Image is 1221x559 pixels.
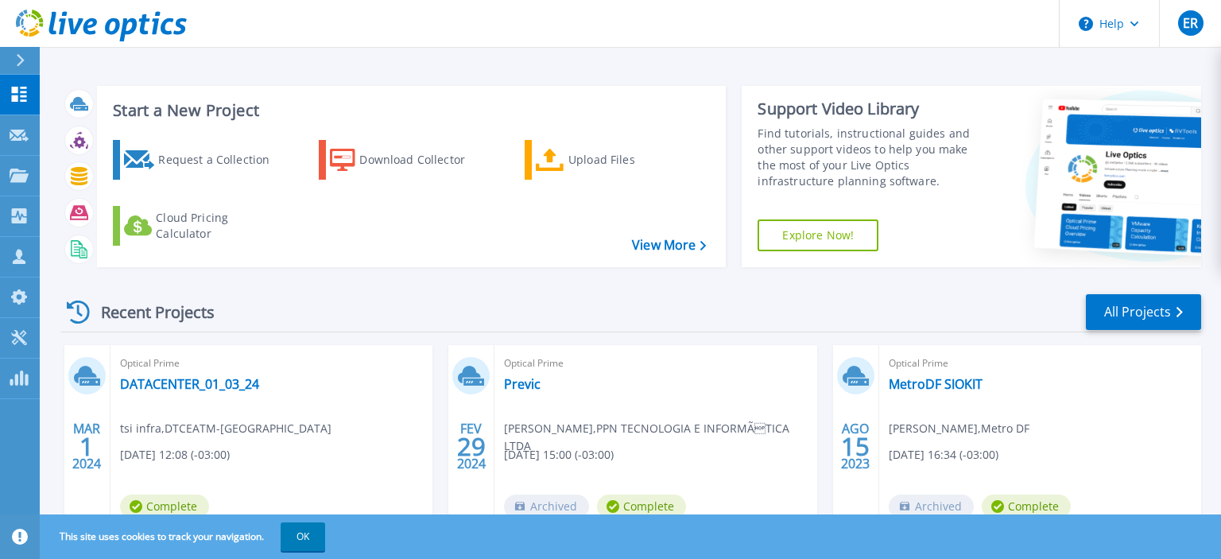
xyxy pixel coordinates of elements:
[889,495,974,518] span: Archived
[113,140,290,180] a: Request a Collection
[504,355,807,372] span: Optical Prime
[889,420,1029,437] span: [PERSON_NAME] , Metro DF
[120,495,209,518] span: Complete
[504,446,614,464] span: [DATE] 15:00 (-03:00)
[758,99,988,119] div: Support Video Library
[840,417,870,476] div: AGO 2023
[72,417,102,476] div: MAR 2024
[758,219,878,251] a: Explore Now!
[889,376,983,392] a: MetroDF SIOKIT
[758,126,988,189] div: Find tutorials, instructional guides and other support videos to help you make the most of your L...
[504,495,589,518] span: Archived
[889,446,998,464] span: [DATE] 16:34 (-03:00)
[982,495,1071,518] span: Complete
[281,522,325,551] button: OK
[525,140,702,180] a: Upload Files
[504,420,816,455] span: [PERSON_NAME] , PPN TECNOLOGIA E INFORMÃTICA LTDA
[44,522,325,551] span: This site uses cookies to track your navigation.
[632,238,706,253] a: View More
[889,355,1192,372] span: Optical Prime
[504,376,541,392] a: Previc
[120,355,423,372] span: Optical Prime
[120,376,259,392] a: DATACENTER_01_03_24
[456,417,486,476] div: FEV 2024
[113,102,706,119] h3: Start a New Project
[841,440,870,453] span: 15
[359,144,486,176] div: Download Collector
[1183,17,1198,29] span: ER
[120,446,230,464] span: [DATE] 12:08 (-03:00)
[158,144,285,176] div: Request a Collection
[568,144,696,176] div: Upload Files
[597,495,686,518] span: Complete
[319,140,496,180] a: Download Collector
[120,420,331,437] span: tsi infra , DTCEATM-[GEOGRAPHIC_DATA]
[61,293,236,332] div: Recent Projects
[113,206,290,246] a: Cloud Pricing Calculator
[457,440,486,453] span: 29
[156,210,283,242] div: Cloud Pricing Calculator
[1086,294,1201,330] a: All Projects
[79,440,94,453] span: 1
